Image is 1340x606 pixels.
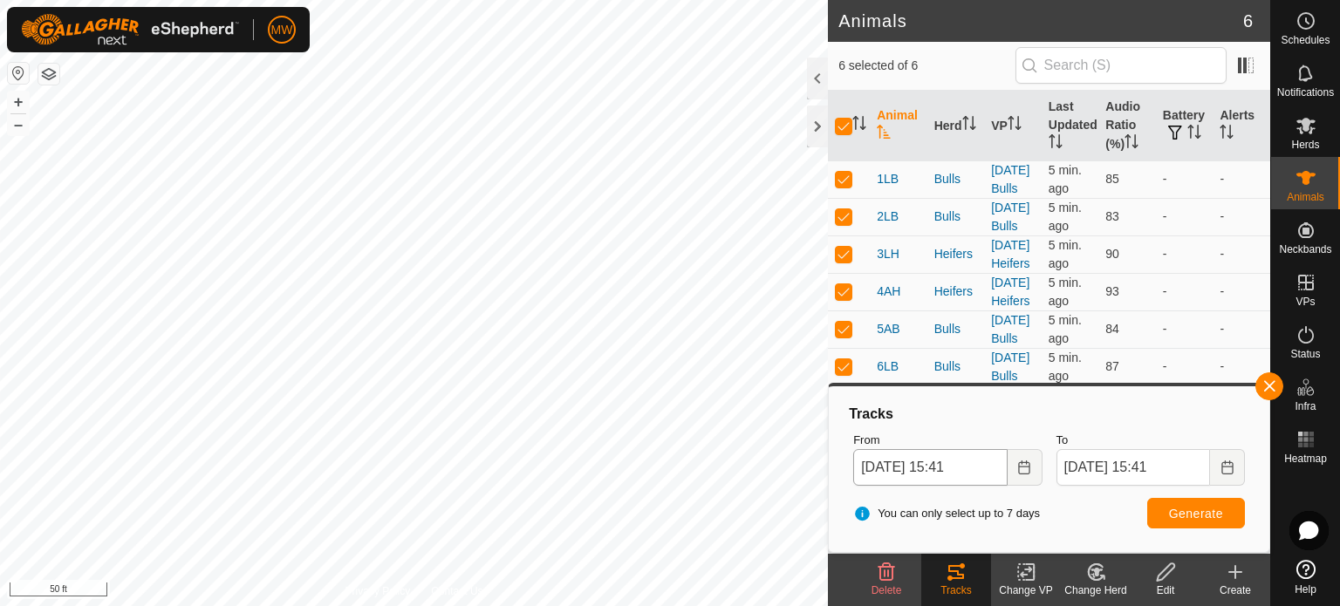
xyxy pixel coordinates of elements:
td: - [1156,160,1214,198]
span: 4AH [877,283,900,301]
button: Reset Map [8,63,29,84]
p-sorticon: Activate to sort [962,119,976,133]
a: [DATE] Heifers [991,276,1029,308]
td: - [1156,310,1214,348]
div: Heifers [934,283,978,301]
th: Last Updated [1042,91,1099,161]
span: Generate [1169,507,1223,521]
th: Herd [927,91,985,161]
th: Alerts [1213,91,1270,161]
span: MW [271,21,293,39]
td: - [1213,273,1270,310]
button: Generate [1147,498,1245,528]
p-sorticon: Activate to sort [1125,137,1138,151]
span: Herds [1291,140,1319,150]
span: Schedules [1281,35,1330,45]
div: Edit [1131,582,1200,598]
a: Privacy Policy [345,583,411,599]
p-sorticon: Activate to sort [1049,137,1063,151]
div: Bulls [934,170,978,188]
button: – [8,114,29,135]
span: 5AB [877,320,899,338]
p-sorticon: Activate to sort [852,119,866,133]
span: 93 [1105,284,1119,298]
button: + [8,92,29,112]
th: VP [984,91,1042,161]
span: Heatmap [1284,453,1327,464]
label: To [1056,432,1245,449]
div: Bulls [934,320,978,338]
span: Aug 15, 2025, 3:35 PM [1049,163,1082,195]
a: [DATE] Bulls [991,201,1029,233]
span: Aug 15, 2025, 3:35 PM [1049,238,1082,270]
span: Delete [872,584,902,596]
td: - [1156,235,1214,273]
td: - [1213,348,1270,385]
th: Battery [1156,91,1214,161]
input: Search (S) [1015,47,1227,84]
a: Contact Us [431,583,482,599]
span: 1LB [877,170,899,188]
span: VPs [1296,296,1315,307]
div: Change VP [991,582,1061,598]
div: Tracks [921,582,991,598]
td: - [1213,160,1270,198]
td: - [1213,198,1270,235]
span: 2LB [877,208,899,226]
span: 84 [1105,322,1119,336]
span: You can only select up to 7 days [853,505,1040,522]
span: 6 [1243,8,1253,34]
div: Create [1200,582,1270,598]
a: [DATE] Heifers [991,238,1029,270]
td: - [1213,235,1270,273]
a: [DATE] Bulls [991,313,1029,345]
div: Change Herd [1061,582,1131,598]
button: Choose Date [1008,449,1043,486]
p-sorticon: Activate to sort [1008,119,1022,133]
button: Choose Date [1210,449,1245,486]
span: 83 [1105,209,1119,223]
td: - [1156,273,1214,310]
span: 87 [1105,359,1119,373]
span: Aug 15, 2025, 3:35 PM [1049,276,1082,308]
p-sorticon: Activate to sort [1187,127,1201,141]
a: [DATE] Bulls [991,351,1029,383]
span: 90 [1105,247,1119,261]
div: Heifers [934,245,978,263]
img: Gallagher Logo [21,14,239,45]
h2: Animals [838,10,1243,31]
td: - [1213,310,1270,348]
span: Infra [1295,401,1316,412]
span: Aug 15, 2025, 3:35 PM [1049,351,1082,383]
div: Bulls [934,208,978,226]
p-sorticon: Activate to sort [877,127,891,141]
th: Audio Ratio (%) [1098,91,1156,161]
div: Tracks [846,404,1252,425]
div: Bulls [934,357,978,376]
span: Help [1295,584,1316,595]
span: Aug 15, 2025, 3:35 PM [1049,201,1082,233]
p-sorticon: Activate to sort [1220,127,1234,141]
span: Neckbands [1279,244,1331,255]
td: - [1156,198,1214,235]
label: From [853,432,1042,449]
span: 6LB [877,357,899,376]
span: 6 selected of 6 [838,57,1015,75]
button: Map Layers [38,64,59,85]
a: [DATE] Bulls [991,163,1029,195]
span: 85 [1105,172,1119,186]
a: Help [1271,553,1340,602]
span: Aug 15, 2025, 3:35 PM [1049,313,1082,345]
th: Animal [870,91,927,161]
span: Status [1290,349,1320,359]
span: Animals [1287,192,1324,202]
td: - [1156,348,1214,385]
span: Notifications [1277,87,1334,98]
span: 3LH [877,245,899,263]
